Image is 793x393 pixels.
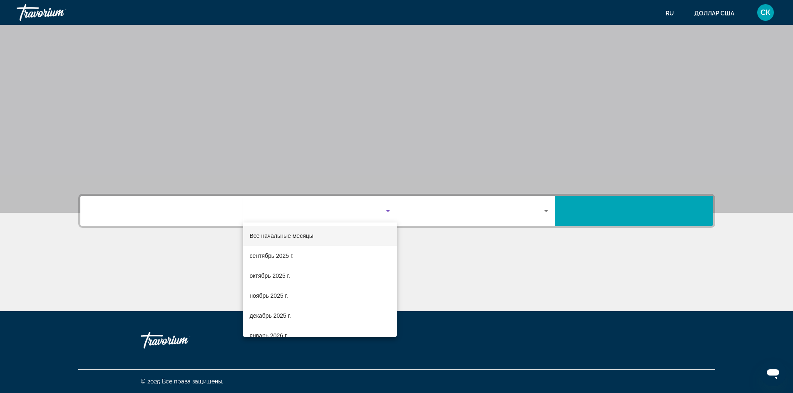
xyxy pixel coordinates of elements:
[250,292,288,299] font: ноябрь 2025 г.
[250,252,294,259] font: сентябрь 2025 г.
[250,312,291,319] font: декабрь 2025 г.
[760,360,786,386] iframe: Кнопка запуска окна обмена сообщениями
[250,272,290,279] font: октябрь 2025 г.
[250,232,313,239] font: Все начальные месяцы
[250,332,288,339] font: январь 2026 г.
